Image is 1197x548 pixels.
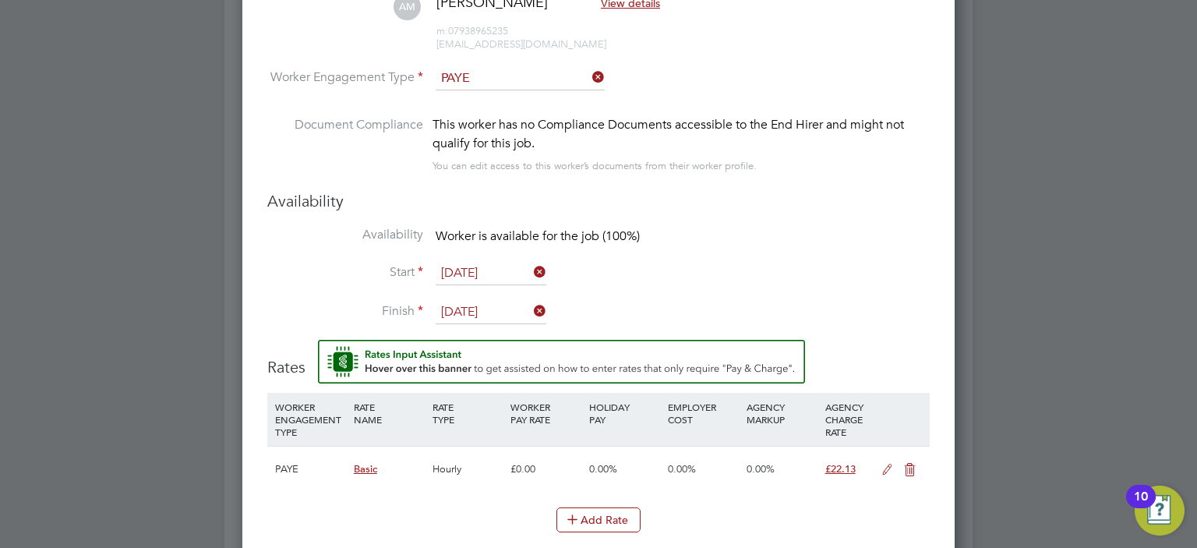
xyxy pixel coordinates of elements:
[585,393,664,433] div: HOLIDAY PAY
[318,340,805,384] button: Rate Assistant
[429,393,507,433] div: RATE TYPE
[271,393,350,446] div: WORKER ENGAGEMENT TYPE
[821,393,874,446] div: AGENCY CHARGE RATE
[589,462,617,476] span: 0.00%
[664,393,743,433] div: EMPLOYER COST
[429,447,507,492] div: Hourly
[350,393,429,433] div: RATE NAME
[267,69,423,86] label: Worker Engagement Type
[436,24,448,37] span: m:
[271,447,350,492] div: PAYE
[436,24,508,37] span: 07938965235
[267,191,930,211] h3: Availability
[436,37,606,51] span: [EMAIL_ADDRESS][DOMAIN_NAME]
[436,67,605,90] input: Select one
[436,301,546,324] input: Select one
[354,462,377,476] span: Basic
[267,264,423,281] label: Start
[507,447,585,492] div: £0.00
[436,262,546,285] input: Select one
[556,507,641,532] button: Add Rate
[433,157,757,175] div: You can edit access to this worker’s documents from their worker profile.
[433,115,930,153] div: This worker has no Compliance Documents accessible to the End Hirer and might not qualify for thi...
[267,303,423,320] label: Finish
[825,462,856,476] span: £22.13
[668,462,696,476] span: 0.00%
[436,228,640,244] span: Worker is available for the job (100%)
[1134,497,1148,517] div: 10
[267,227,423,243] label: Availability
[743,393,821,433] div: AGENCY MARKUP
[1135,486,1185,536] button: Open Resource Center, 10 new notifications
[267,115,423,172] label: Document Compliance
[267,340,930,377] h3: Rates
[507,393,585,433] div: WORKER PAY RATE
[747,462,775,476] span: 0.00%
